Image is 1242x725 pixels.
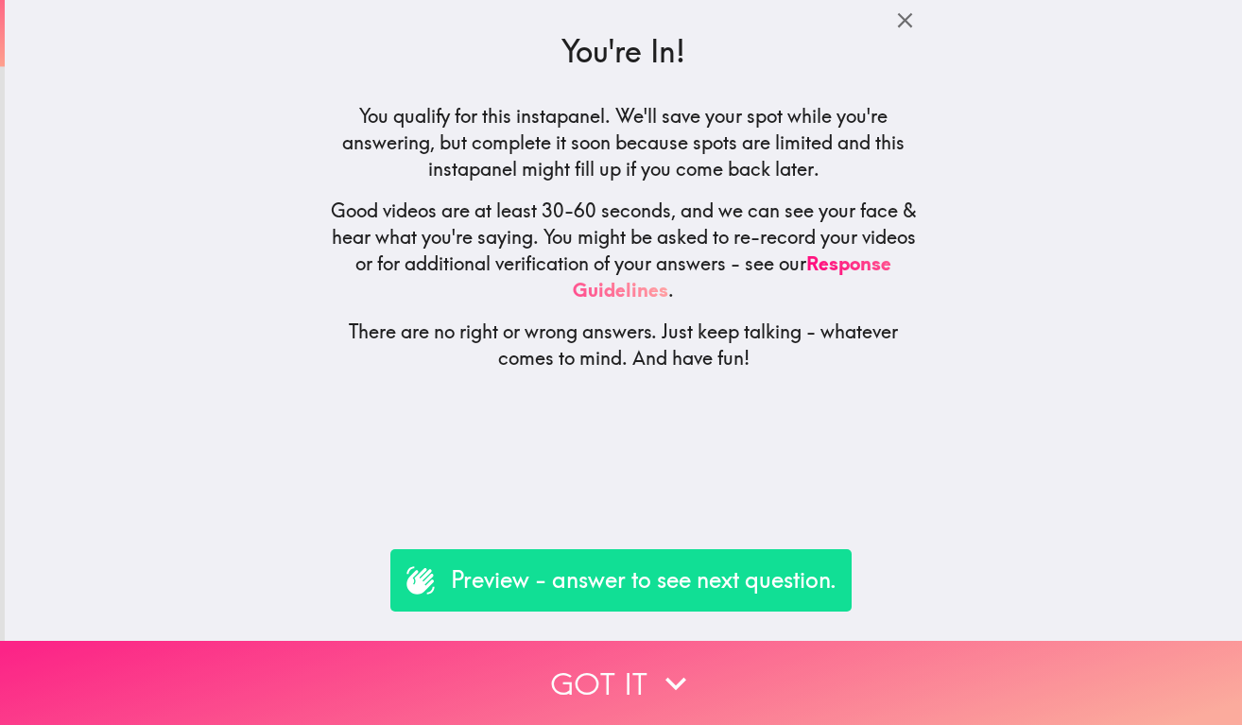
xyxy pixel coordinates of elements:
[329,319,919,371] h5: There are no right or wrong answers. Just keep talking - whatever comes to mind. And have fun!
[451,564,837,596] p: Preview - answer to see next question.
[329,30,919,73] h3: You're In!
[329,103,919,182] h5: You qualify for this instapanel. We'll save your spot while you're answering, but complete it soo...
[573,251,891,302] a: Response Guidelines
[329,198,919,303] h5: Good videos are at least 30-60 seconds, and we can see your face & hear what you're saying. You m...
